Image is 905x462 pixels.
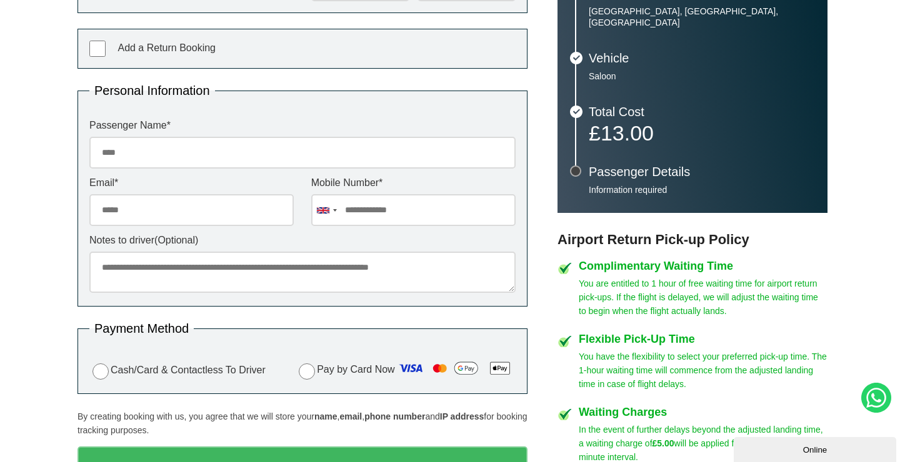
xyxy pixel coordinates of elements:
[589,184,815,195] p: Information required
[89,41,106,57] input: Add a Return Booking
[589,6,815,28] p: [GEOGRAPHIC_DATA], [GEOGRAPHIC_DATA], [GEOGRAPHIC_DATA]
[589,124,815,142] p: £
[89,322,194,335] legend: Payment Method
[312,195,341,225] div: United Kingdom: +44
[311,178,516,188] label: Mobile Number
[89,178,294,188] label: Email
[589,165,815,178] h3: Passenger Details
[589,52,815,64] h3: Vehicle
[579,333,827,345] h4: Flexible Pick-Up Time
[296,358,516,382] label: Pay by Card Now
[579,406,827,418] h4: Waiting Charges
[117,42,216,53] span: Add a Return Booking
[579,260,827,272] h4: Complimentary Waiting Time
[734,435,899,462] iframe: chat widget
[440,411,484,421] strong: IP address
[77,410,527,437] p: By creating booking with us, you agree that we will store your , , and for booking tracking purpo...
[652,438,674,448] strong: £5.00
[314,411,337,421] strong: name
[89,235,516,245] label: Notes to driver
[89,361,266,380] label: Cash/Card & Contactless To Driver
[92,363,109,380] input: Cash/Card & Contactless To Driver
[89,84,215,97] legend: Personal Information
[579,350,827,391] p: You have the flexibility to select your preferred pick-up time. The 1-hour waiting time will comm...
[601,121,654,145] span: 13.00
[299,363,315,380] input: Pay by Card Now
[557,232,827,248] h3: Airport Return Pick-up Policy
[589,106,815,118] h3: Total Cost
[579,277,827,318] p: You are entitled to 1 hour of free waiting time for airport return pick-ups. If the flight is del...
[364,411,425,421] strong: phone number
[589,71,815,82] p: Saloon
[154,235,198,245] span: (Optional)
[89,120,516,130] label: Passenger Name
[339,411,362,421] strong: email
